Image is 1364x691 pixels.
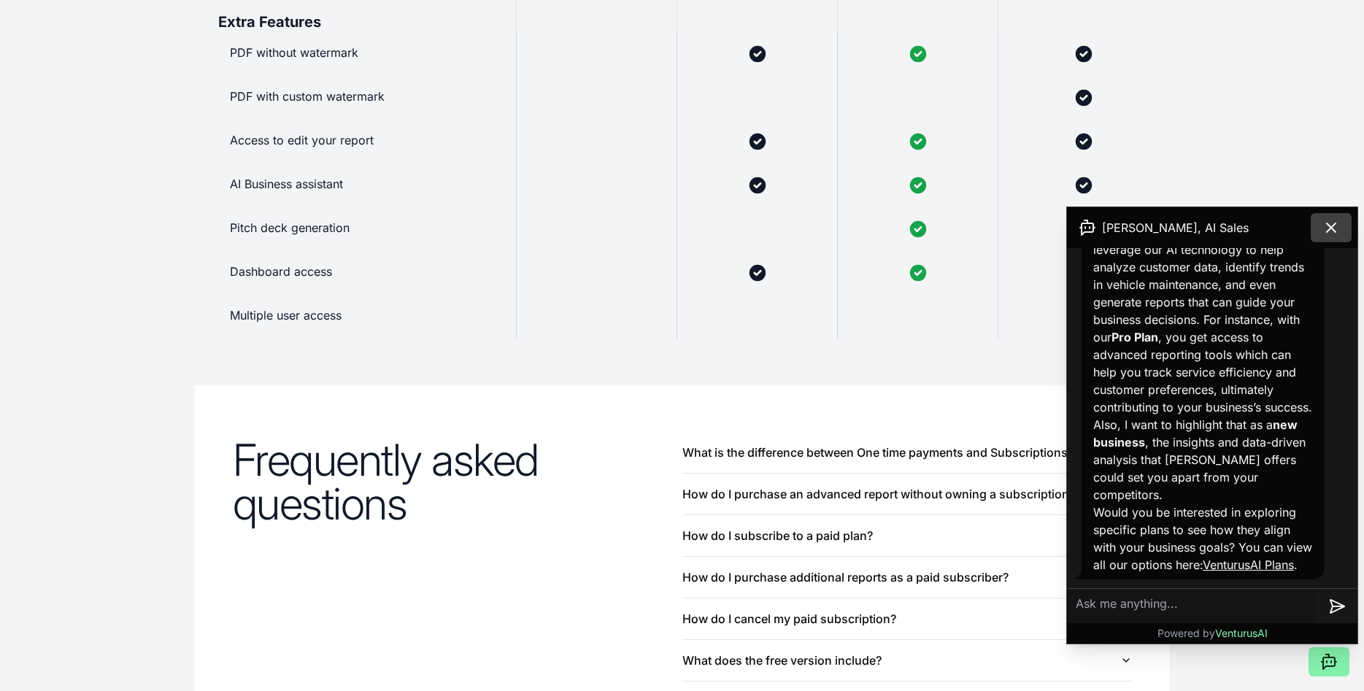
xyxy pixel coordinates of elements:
a: VenturusAI Plans [1203,557,1294,572]
div: Access to edit your report [195,120,516,163]
button: How do I cancel my paid subscription? [682,598,1132,639]
div: Multiple user access [195,295,516,339]
span: VenturusAI [1215,627,1268,639]
button: How do I purchase an advanced report without owning a subscription? [682,474,1132,514]
div: AI Business assistant [195,163,516,207]
button: How do I subscribe to a paid plan? [682,515,1132,556]
button: How do I purchase additional reports as a paid subscriber? [682,557,1132,598]
p: Would you be interested in exploring specific plans to see how they align with your business goal... [1093,503,1313,574]
p: Powered by [1157,626,1268,641]
div: PDF with custom watermark [195,76,516,120]
div: Dashboard access [195,251,516,295]
p: Also, I want to highlight that as a , the insights and data-driven analysis that [PERSON_NAME] of... [1093,416,1313,503]
div: Pitch deck generation [195,207,516,251]
p: By subscribing to our platform, you can leverage our AI technology to help analyze customer data,... [1093,223,1313,416]
h2: Frequently asked questions [233,438,682,525]
div: PDF without watermark [195,32,516,76]
span: [PERSON_NAME], AI Sales [1102,219,1249,236]
button: What does the free version include? [682,640,1132,681]
button: What is the difference between One time payments and Subscriptions? [682,432,1132,473]
strong: Pro Plan [1111,330,1158,344]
